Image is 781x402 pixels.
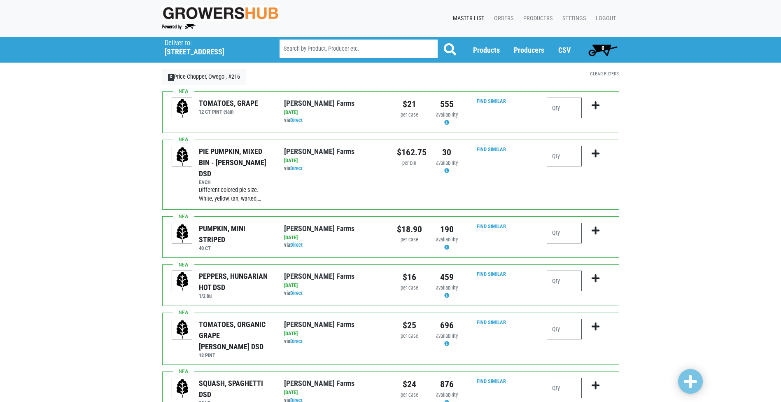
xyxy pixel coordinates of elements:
div: via [284,165,384,173]
span: 0 [601,44,604,51]
input: Qty [547,319,582,339]
span: availability [436,112,458,118]
h6: 1/2 bu [199,293,272,299]
h6: 12 PINT [199,352,272,358]
a: Direct [290,290,303,296]
a: [PERSON_NAME] Farms [284,320,354,329]
h6: 12 CT PINT clam [199,109,258,115]
input: Qty [547,98,582,118]
h6: 40 CT [199,245,272,251]
a: [PERSON_NAME] Farms [284,147,354,156]
div: per case [397,284,422,292]
img: placeholder-variety-43d6402dacf2d531de610a020419775a.svg [172,319,193,340]
div: $21 [397,98,422,111]
div: [DATE] [284,109,384,117]
span: availability [436,285,458,291]
a: Find Similar [477,271,506,277]
div: [DATE] [284,330,384,338]
div: $162.75 [397,146,422,159]
div: PUMPKIN, MINI STRIPED [199,223,272,245]
div: $16 [397,271,422,284]
div: [DATE] [284,234,384,242]
div: 30 [434,146,459,159]
input: Qty [547,146,582,166]
div: 876 [434,378,459,391]
div: via [284,241,384,249]
span: availability [436,392,458,398]
div: via [284,338,384,346]
div: PIE PUMPKIN, MIXED BIN - [PERSON_NAME] DSD [199,146,272,179]
a: Producers [514,46,544,54]
img: placeholder-variety-43d6402dacf2d531de610a020419775a.svg [172,223,193,244]
a: [PERSON_NAME] Farms [284,99,354,108]
div: $18.90 [397,223,422,236]
img: original-fc7597fdc6adbb9d0e2ae620e786d1a2.jpg [162,5,279,21]
span: Price Chopper, Owego , #216 (42 W Main St, Owego, NY 13827, USA) [165,37,265,56]
span: availability [436,333,458,339]
a: Find Similar [477,146,506,152]
div: 696 [434,319,459,332]
div: per case [397,236,422,244]
div: 190 [434,223,459,236]
a: Settings [556,11,589,26]
p: Deliver to: [165,39,259,47]
div: via [284,117,384,124]
div: TOMATOES, ORGANIC GRAPE [PERSON_NAME] DSD [199,319,272,352]
a: Direct [290,117,303,123]
input: Qty [547,223,582,243]
a: Logout [589,11,619,26]
div: per case [397,391,422,399]
div: [DATE] [284,389,384,397]
div: SQUASH, SPAGHETTI DSD [199,378,272,400]
div: per bin [397,159,422,167]
div: TOMATOES, GRAPE [199,98,258,109]
img: placeholder-variety-43d6402dacf2d531de610a020419775a.svg [172,271,193,292]
div: via [284,290,384,297]
div: Different colored pie size. White, yellow, tan, warted, [199,186,272,203]
a: Find Similar [477,378,506,384]
a: CSV [558,46,571,54]
div: per case [397,111,422,119]
a: Orders [487,11,517,26]
a: [PERSON_NAME] Farms [284,272,354,280]
a: Find Similar [477,319,506,325]
div: per case [397,332,422,340]
a: Producers [517,11,556,26]
img: Powered by Big Wheelbarrow [162,24,196,30]
a: Direct [290,242,303,248]
div: 459 [434,271,459,284]
h6: EACH [199,179,272,185]
a: [PERSON_NAME] Farms [284,379,354,388]
a: XPrice Chopper, Owego , #216 [162,69,246,85]
input: Search by Product, Producer etc. [280,40,438,58]
span: availability [436,160,458,166]
a: [PERSON_NAME] Farms [284,224,354,233]
span: … [258,195,261,202]
div: $25 [397,319,422,332]
span: X [168,74,174,81]
div: $24 [397,378,422,391]
a: Master List [446,11,487,26]
h5: [STREET_ADDRESS] [165,47,259,56]
img: placeholder-variety-43d6402dacf2d531de610a020419775a.svg [172,378,193,399]
a: Products [473,46,500,54]
div: 555 [434,98,459,111]
a: Direct [290,165,303,171]
a: Direct [290,338,303,344]
div: PEPPERS, HUNGARIAN HOT DSD [199,271,272,293]
a: 0 [585,42,621,58]
span: availability [436,236,458,243]
input: Qty [547,378,582,398]
img: placeholder-variety-43d6402dacf2d531de610a020419775a.svg [172,98,193,119]
a: Find Similar [477,223,506,229]
img: placeholder-variety-43d6402dacf2d531de610a020419775a.svg [172,146,193,167]
div: [DATE] [284,157,384,165]
a: Clear Filters [590,71,619,77]
a: Find Similar [477,98,506,104]
div: [DATE] [284,282,384,290]
input: Qty [547,271,582,291]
